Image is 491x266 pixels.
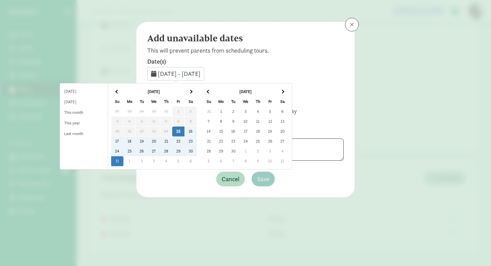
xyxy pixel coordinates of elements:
[158,70,200,78] span: [DATE] - [DATE]
[148,97,160,107] th: We
[227,136,239,146] td: 23
[215,117,227,127] td: 8
[239,136,252,146] td: 24
[239,107,252,117] td: 3
[252,107,264,117] td: 4
[239,156,252,166] td: 8
[239,117,252,127] td: 10
[60,86,108,97] li: [DATE]
[184,146,197,156] td: 30
[148,156,160,166] td: 3
[147,57,344,66] label: Date(s)
[215,156,227,166] td: 6
[264,117,276,127] td: 12
[215,97,227,107] th: Mo
[111,136,123,146] td: 17
[136,156,148,166] td: 2
[172,146,184,156] td: 29
[123,97,136,107] th: Mo
[123,156,136,166] td: 1
[136,146,148,156] td: 26
[264,146,276,156] td: 3
[123,87,184,97] th: [DATE]
[264,127,276,136] td: 19
[111,146,123,156] td: 24
[264,136,276,146] td: 26
[257,174,269,184] span: Save
[252,117,264,127] td: 11
[216,172,245,186] button: Cancel
[160,97,172,107] th: Th
[252,172,275,186] button: Save
[252,97,264,107] th: Th
[276,136,288,146] td: 27
[264,107,276,117] td: 5
[227,127,239,136] td: 16
[160,136,172,146] td: 21
[123,146,136,156] td: 25
[276,117,288,127] td: 13
[276,127,288,136] td: 20
[252,156,264,166] td: 9
[160,156,172,166] td: 4
[276,107,288,117] td: 6
[227,97,239,107] th: Tu
[215,136,227,146] td: 22
[227,107,239,117] td: 2
[252,136,264,146] td: 25
[457,233,491,266] iframe: Chat Widget
[239,146,252,156] td: 1
[203,107,215,117] td: 31
[203,127,215,136] td: 14
[147,33,338,44] h4: Add unavailable dates
[60,97,108,107] li: [DATE]
[184,156,197,166] td: 6
[203,97,215,107] th: Su
[203,146,215,156] td: 28
[172,127,184,136] td: 15
[239,97,252,107] th: We
[148,146,160,156] td: 27
[172,136,184,146] td: 22
[215,127,227,136] td: 15
[123,136,136,146] td: 18
[136,97,148,107] th: Tu
[252,146,264,156] td: 2
[136,136,148,146] td: 19
[215,107,227,117] td: 1
[203,136,215,146] td: 21
[172,97,184,107] th: Fr
[111,156,123,166] td: 31
[215,146,227,156] td: 29
[239,127,252,136] td: 17
[172,156,184,166] td: 5
[276,156,288,166] td: 11
[203,156,215,166] td: 5
[148,136,160,146] td: 20
[264,156,276,166] td: 10
[215,87,276,97] th: [DATE]
[222,174,239,184] span: Cancel
[227,146,239,156] td: 30
[252,127,264,136] td: 18
[184,127,197,136] td: 16
[184,136,197,146] td: 23
[203,117,215,127] td: 7
[111,97,123,107] th: Su
[264,97,276,107] th: Fr
[147,46,344,55] p: This will prevent parents from scheduling tours.
[160,146,172,156] td: 28
[276,97,288,107] th: Sa
[227,156,239,166] td: 7
[60,107,108,118] li: This month
[227,117,239,127] td: 9
[276,146,288,156] td: 4
[60,118,108,129] li: This year
[184,97,197,107] th: Sa
[60,129,108,139] li: Last month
